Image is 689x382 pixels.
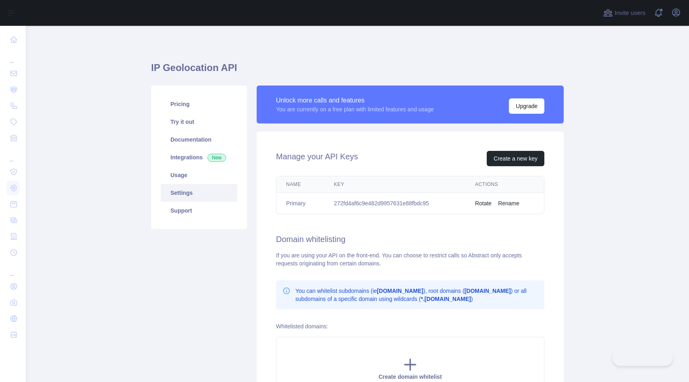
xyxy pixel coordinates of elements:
th: Name [276,176,324,193]
div: ... [6,147,19,163]
h2: Manage your API Keys [276,151,358,166]
th: Key [324,176,465,193]
span: Invite users [614,8,645,18]
a: Support [161,202,237,219]
button: Rename [498,199,519,207]
a: Pricing [161,95,237,113]
h2: Domain whitelisting [276,234,544,245]
span: Create domain whitelist [378,374,442,380]
a: Try it out [161,113,237,131]
iframe: Toggle Customer Support [612,349,673,366]
td: 272fd4af6c9e482d9957631e88fbdc95 [324,193,465,214]
div: You are currently on a free plan with limited features and usage [276,105,434,113]
b: [DOMAIN_NAME] [465,288,511,294]
span: New [208,154,226,162]
b: [DOMAIN_NAME] [377,288,423,294]
button: Invite users [602,6,647,19]
a: Usage [161,166,237,184]
h1: IP Geolocation API [151,61,564,81]
button: Upgrade [509,98,544,114]
a: Integrations New [161,148,237,166]
div: Unlock more calls and features [276,96,434,105]
b: *.[DOMAIN_NAME] [421,296,471,302]
th: Actions [465,176,544,193]
td: Primary [276,193,324,214]
div: If you are using your API on the front-end. You can choose to restrict calls so Abstract only acc... [276,251,544,267]
a: Documentation [161,131,237,148]
div: ... [6,48,19,65]
label: Whitelisted domains: [276,323,328,330]
p: You can whitelist subdomains (ie ), root domains ( ) or all subdomains of a specific domain using... [295,287,538,303]
button: Create a new key [487,151,544,166]
div: ... [6,261,19,278]
button: Rotate [475,199,492,207]
a: Settings [161,184,237,202]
